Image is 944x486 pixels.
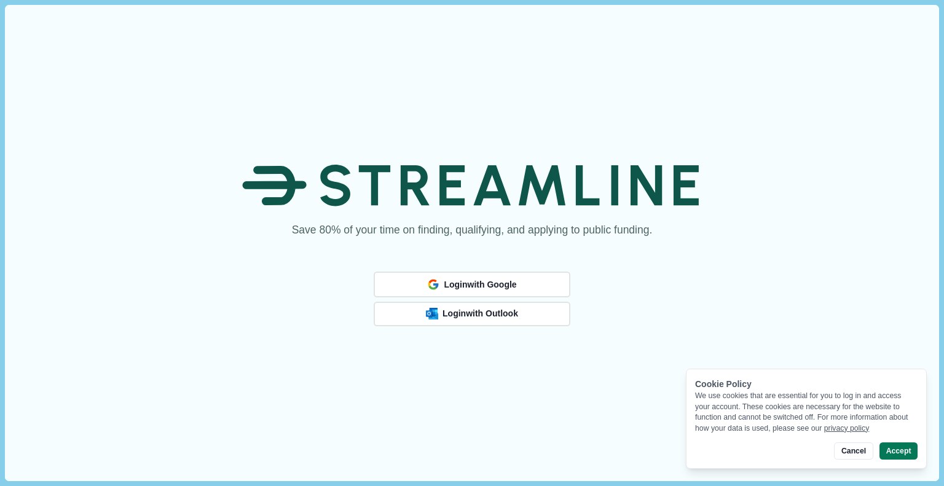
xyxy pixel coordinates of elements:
div: We use cookies that are essential for you to log in and access your account. These cookies are ne... [695,391,918,434]
button: Loginwith Google [374,272,570,297]
button: Outlook LogoLoginwith Outlook [374,302,570,326]
span: Cookie Policy [695,379,752,389]
a: privacy policy [824,424,870,433]
h1: Save 80% of your time on finding, qualifying, and applying to public funding. [292,222,653,238]
img: Outlook Logo [426,308,438,319]
button: Accept [879,442,918,460]
span: Login with Google [444,280,516,290]
img: Streamline Climate Logo [242,151,701,220]
span: Login with Outlook [442,308,518,319]
button: Cancel [834,442,873,460]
